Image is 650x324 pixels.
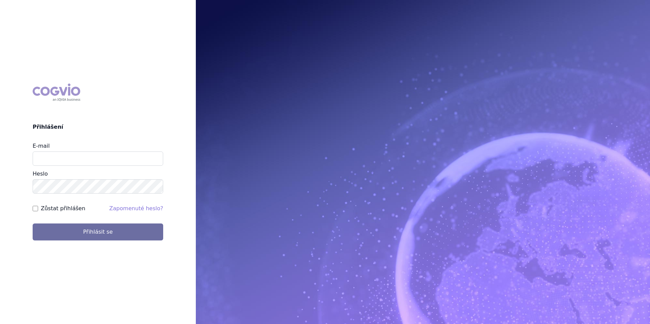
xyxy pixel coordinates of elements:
a: Zapomenuté heslo? [109,205,163,212]
label: E-mail [33,143,50,149]
h2: Přihlášení [33,123,163,131]
div: COGVIO [33,84,80,101]
label: Zůstat přihlášen [41,204,85,213]
button: Přihlásit se [33,223,163,240]
label: Heslo [33,170,48,177]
